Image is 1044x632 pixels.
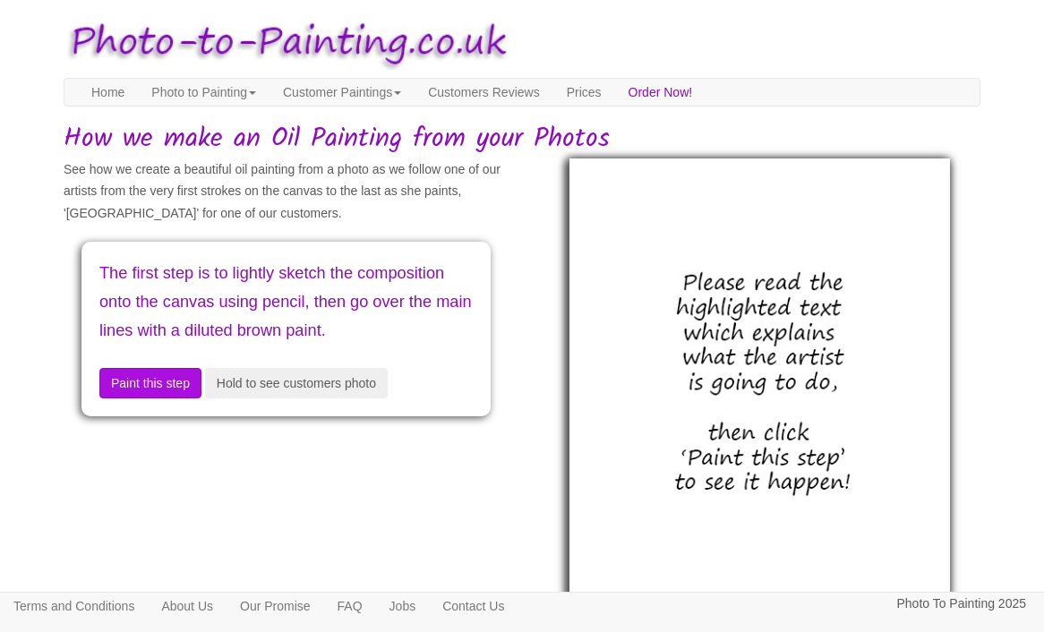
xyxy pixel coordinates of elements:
a: Home [78,79,138,106]
a: Contact Us [429,593,518,619]
button: Paint this step [99,368,201,398]
a: Jobs [376,593,430,619]
a: Order Now! [615,79,706,106]
p: The first step is to lightly sketch the composition onto the canvas using pencil, then go over th... [99,260,473,346]
img: Photo to Painting [55,9,513,78]
a: Our Promise [227,593,324,619]
p: See how we create a beautiful oil painting from a photo as we follow one of our artists from the ... [64,158,509,225]
a: About Us [148,593,227,619]
button: Hold to see customers photo [205,368,388,398]
a: Customer Paintings [270,79,415,106]
h1: How we make an Oil Painting from your Photos [64,124,980,154]
a: Prices [553,79,615,106]
p: Photo To Painting 2025 [896,593,1026,615]
a: FAQ [324,593,376,619]
a: Customers Reviews [415,79,552,106]
a: Photo to Painting [138,79,270,106]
